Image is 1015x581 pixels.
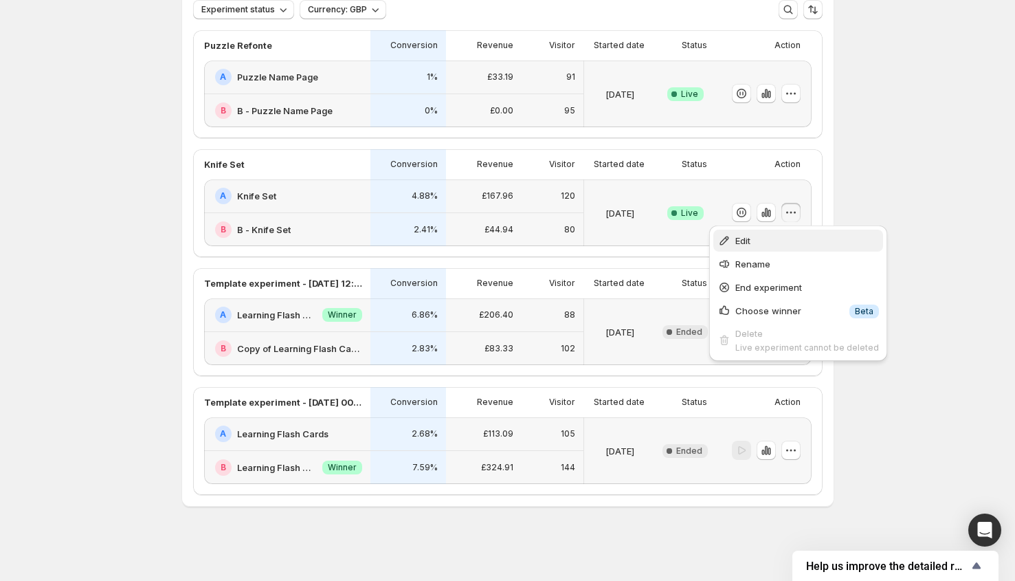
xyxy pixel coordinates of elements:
[806,558,985,574] button: Show survey - Help us improve the detailed report for A/B campaigns
[390,40,438,51] p: Conversion
[414,224,438,235] p: 2.41%
[561,462,575,473] p: 144
[594,278,645,289] p: Started date
[484,343,513,354] p: £83.33
[735,259,770,270] span: Rename
[561,343,575,354] p: 102
[564,224,575,235] p: 80
[549,40,575,51] p: Visitor
[237,308,317,322] h2: Learning Flash Cards
[477,397,513,408] p: Revenue
[713,230,883,252] button: Edit
[774,40,801,51] p: Action
[713,300,883,322] button: Choose winnerInfoBeta
[390,278,438,289] p: Conversion
[412,309,438,320] p: 6.86%
[237,189,276,203] h2: Knife Set
[676,327,702,338] span: Ended
[594,40,645,51] p: Started date
[237,461,317,474] h2: Learning Flash Cards - B
[477,278,513,289] p: Revenue
[237,223,291,237] h2: B - Knife Set
[681,208,698,219] span: Live
[605,87,634,101] p: [DATE]
[221,224,226,235] h2: B
[682,40,707,51] p: Status
[221,462,226,473] h2: B
[605,206,634,220] p: [DATE]
[561,190,575,201] p: 120
[427,72,438,83] p: 1%
[564,309,575,320] p: 88
[220,72,226,83] h2: A
[221,105,226,116] h2: B
[806,560,968,573] span: Help us improve the detailed report for A/B campaigns
[968,514,1001,547] div: Open Intercom Messenger
[549,278,575,289] p: Visitor
[490,105,513,116] p: £0.00
[482,190,513,201] p: £167.96
[204,39,272,52] p: Puzzle Refonte
[774,397,801,408] p: Action
[412,190,438,201] p: 4.88%
[561,428,575,439] p: 105
[484,224,513,235] p: £44.94
[594,397,645,408] p: Started date
[549,397,575,408] p: Visitor
[479,309,513,320] p: £206.40
[477,40,513,51] p: Revenue
[220,190,226,201] h2: A
[481,462,513,473] p: £324.91
[682,159,707,170] p: Status
[682,397,707,408] p: Status
[412,428,438,439] p: 2.68%
[201,4,275,15] span: Experiment status
[328,309,357,320] span: Winner
[220,309,226,320] h2: A
[566,72,575,83] p: 91
[412,343,438,354] p: 2.83%
[713,253,883,275] button: Rename
[605,325,634,339] p: [DATE]
[390,397,438,408] p: Conversion
[237,427,328,441] h2: Learning Flash Cards
[735,305,801,316] span: Choose winner
[204,395,362,409] p: Template experiment - [DATE] 00:48:30
[594,159,645,170] p: Started date
[220,428,226,439] h2: A
[477,159,513,170] p: Revenue
[855,306,873,317] span: Beta
[237,70,318,84] h2: Puzzle Name Page
[676,446,702,457] span: Ended
[605,444,634,458] p: [DATE]
[390,159,438,170] p: Conversion
[735,235,750,246] span: Edit
[221,343,226,354] h2: B
[681,89,698,100] span: Live
[735,327,879,340] div: Delete
[713,323,883,357] button: DeleteLive experiment cannot be deleted
[713,276,883,298] button: End experiment
[204,276,362,290] p: Template experiment - [DATE] 12:05:52
[564,105,575,116] p: 95
[549,159,575,170] p: Visitor
[328,462,357,473] span: Winner
[774,159,801,170] p: Action
[483,428,513,439] p: £113.09
[425,105,438,116] p: 0%
[735,342,879,353] span: Live experiment cannot be deleted
[237,104,333,118] h2: B - Puzzle Name Page
[735,282,802,293] span: End experiment
[237,342,362,355] h2: Copy of Learning Flash Cards
[308,4,367,15] span: Currency: GBP
[412,462,438,473] p: 7.59%
[487,72,513,83] p: £33.19
[682,278,707,289] p: Status
[204,157,245,171] p: Knife Set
